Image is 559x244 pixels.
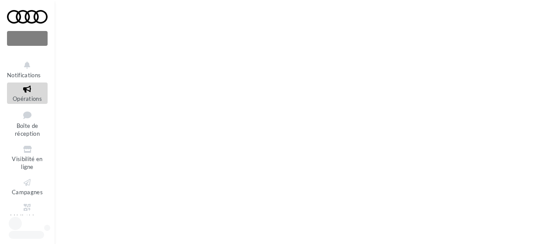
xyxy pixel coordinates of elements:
span: Visibilité en ligne [12,155,42,171]
span: Notifications [7,72,41,79]
a: Opérations [7,82,48,104]
a: Campagnes [7,176,48,197]
span: Médiathèque [10,213,45,220]
span: Opérations [13,95,42,102]
a: Visibilité en ligne [7,143,48,172]
span: Boîte de réception [15,122,40,137]
a: Boîte de réception [7,107,48,139]
div: Nouvelle campagne [7,31,48,46]
a: Médiathèque [7,201,48,222]
span: Campagnes [12,189,43,196]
